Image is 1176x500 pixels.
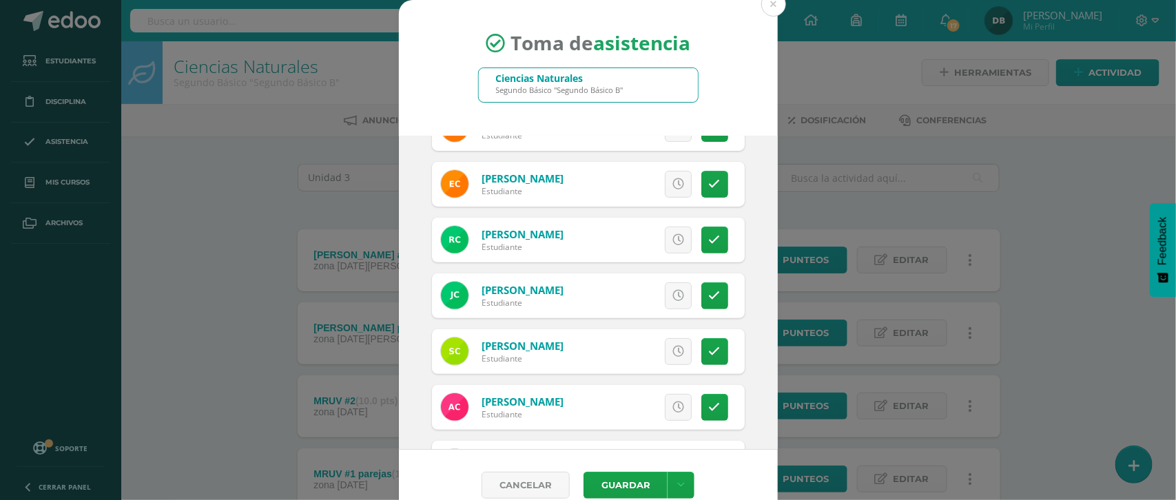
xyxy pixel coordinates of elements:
[599,227,637,253] span: Excusa
[482,171,564,185] a: [PERSON_NAME]
[482,472,570,499] a: Cancelar
[441,226,468,253] img: a373fd2f017897398777ac8a2a171e38.png
[496,72,623,85] div: Ciencias Naturales
[482,339,564,353] a: [PERSON_NAME]
[441,393,468,421] img: 89689696a8146b4bfd67691ccf7c4434.png
[1157,217,1169,265] span: Feedback
[584,472,668,499] button: Guardar
[441,337,468,365] img: aacb269d2470f736aafb48388fb54ae0.png
[482,283,564,297] a: [PERSON_NAME]
[496,85,623,95] div: Segundo Básico "Segundo Básico B"
[599,339,637,364] span: Excusa
[599,395,637,420] span: Excusa
[482,185,564,197] div: Estudiante
[482,227,564,241] a: [PERSON_NAME]
[482,241,564,253] div: Estudiante
[599,283,637,309] span: Excusa
[441,170,468,198] img: 87cb9c11839e64357091290bcaa00faa.png
[482,353,564,364] div: Estudiante
[479,68,698,102] input: Busca un grado o sección aquí...
[441,282,468,309] img: 8d4806104fa2e3c4c9843fce5cff136a.png
[510,30,690,56] span: Toma de
[482,408,564,420] div: Estudiante
[1150,203,1176,297] button: Feedback - Mostrar encuesta
[593,30,690,56] strong: asistencia
[599,171,637,197] span: Excusa
[482,395,564,408] a: [PERSON_NAME]
[482,297,564,309] div: Estudiante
